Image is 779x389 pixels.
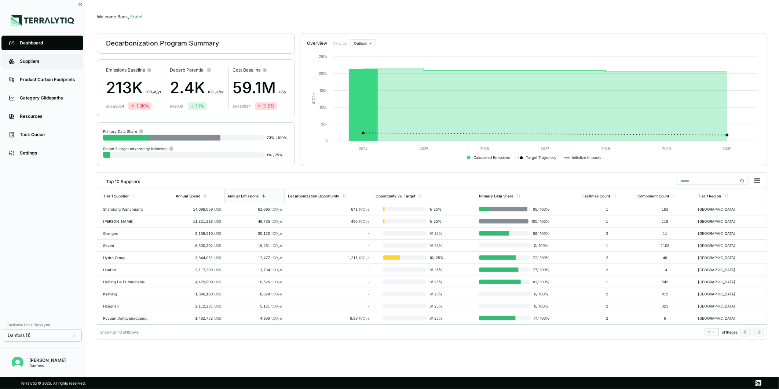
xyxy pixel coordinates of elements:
[176,207,221,211] div: 14,098,059
[3,320,82,329] div: Business Units Displayed
[321,122,328,126] text: 50k
[278,209,280,212] sub: 2
[176,255,221,260] div: 3,844,051
[227,316,282,320] div: 4,959
[20,132,76,138] div: Task Queue
[582,304,632,308] div: 2
[227,268,282,272] div: 11,734
[319,54,328,59] text: 250k
[257,103,275,109] div: 11.9 %
[530,231,549,236] span: 59 / 100 %
[582,292,632,296] div: 2
[103,292,150,296] div: Kaiming
[541,146,550,151] text: 2027
[271,316,282,320] span: tCO e
[278,306,280,309] sub: 2
[152,91,154,95] sub: 2
[100,330,139,334] div: Showing 1 - 10 of 10 rows
[103,128,144,134] div: Primary Data Share
[271,219,282,223] span: tCO e
[190,103,205,109] div: 1.1 %
[479,194,513,198] div: Primary Data Share
[227,243,282,248] div: 15,261
[637,194,669,198] div: Component Count
[637,316,692,320] div: 6
[20,40,76,46] div: Dashboard
[427,268,446,272] span: 0 / 25 %
[214,231,221,236] span: US$
[288,292,370,296] div: -
[572,155,601,160] text: Initiative Impacts
[103,304,150,308] div: Hongnan
[227,280,282,284] div: 10,526
[176,280,221,284] div: 4,479,909
[103,316,150,320] div: Ruyuan Dongyangguang Uacj Fine Alum
[106,39,219,48] div: Decarbonization Program Summary
[278,233,280,236] sub: 2
[698,268,745,272] div: [GEOGRAPHIC_DATA]
[288,304,370,308] div: -
[582,231,632,236] div: 2
[279,90,286,94] span: US$
[288,280,370,284] div: -
[100,176,140,185] div: Top 10 Suppliers
[8,332,30,338] span: Danfoss (1)
[427,219,446,223] span: 1 / 25 %
[233,76,286,99] div: 59.1M
[271,304,282,308] span: tCO e
[698,243,745,248] div: [GEOGRAPHIC_DATA]
[288,268,370,272] div: -
[271,207,282,211] span: tCO e
[214,219,221,223] span: US$
[427,304,446,308] span: 0 / 25 %
[637,207,692,211] div: 163
[278,269,280,273] sub: 2
[637,255,692,260] div: 46
[227,207,282,211] div: 61,095
[176,268,221,272] div: 3,117,389
[530,268,549,272] span: 77 / 100 %
[227,219,282,223] div: 49,735
[698,194,721,198] div: Tier 1 Region
[176,316,221,320] div: 1,462,752
[288,231,370,236] div: -
[698,207,745,211] div: [GEOGRAPHIC_DATA]
[708,330,716,334] div: 1
[427,316,446,320] span: 0 / 25 %
[530,280,549,284] span: 82 / 100 %
[170,104,183,108] div: by 2030
[582,316,632,320] div: 2
[103,268,150,272] div: Huafon
[20,77,76,83] div: Product Carbon Footprints
[319,88,328,92] text: 150k
[130,14,142,19] span: Erato
[103,255,150,260] div: Hydro Group
[427,280,446,284] span: 0 / 25 %
[307,40,327,46] div: Overview
[333,41,348,46] label: View by
[359,255,370,260] span: tCO e
[376,194,415,198] div: Opportunity vs. Target
[106,76,161,99] div: 213K
[273,153,283,157] span: / 25 %
[12,357,23,368] img: Erato Panayiotou
[214,268,221,272] span: US$
[319,105,328,109] text: 100k
[529,219,549,223] span: 100 / 100 %
[271,243,282,248] span: tCO e
[141,14,142,19] span: !
[311,95,316,98] tspan: 2
[271,255,282,260] span: tCO e
[637,231,692,236] div: 11
[427,243,446,248] span: 0 / 25 %
[176,194,200,198] div: Annual Spend
[637,268,692,272] div: 14
[698,219,745,223] div: [GEOGRAPHIC_DATA]
[705,328,719,336] button: 1
[214,292,221,296] span: US$
[271,231,282,236] span: tCO e
[531,292,549,296] span: 0 / 100 %
[359,219,370,223] span: tCO e
[103,207,150,211] div: Shandong Wanchuang
[722,330,738,334] span: of 1 Pages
